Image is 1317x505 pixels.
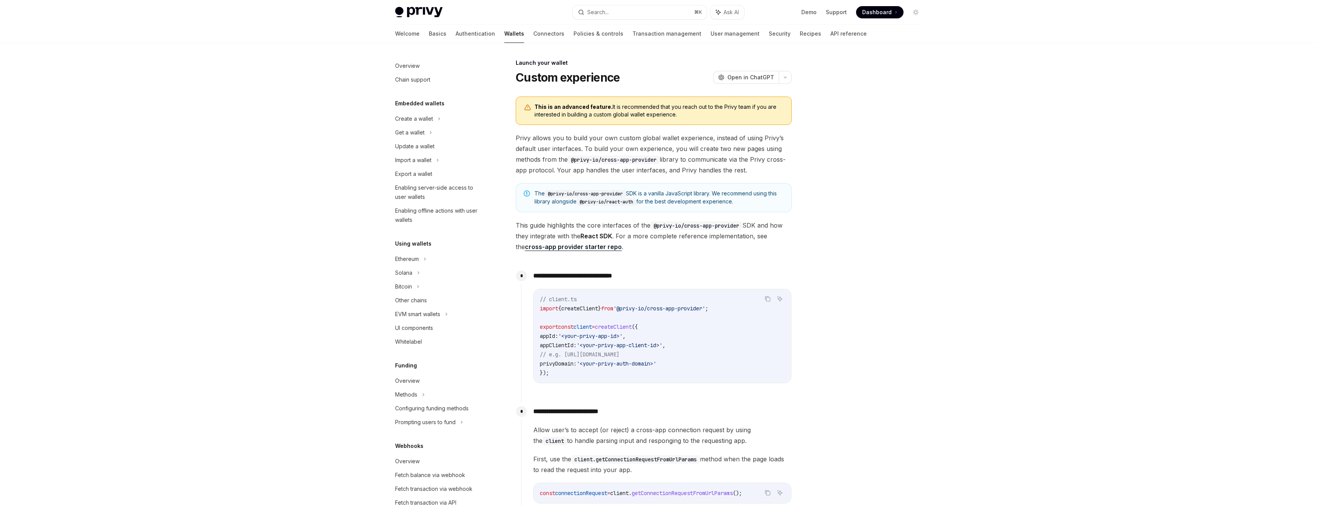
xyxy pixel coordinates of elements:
h5: Embedded wallets [395,99,444,108]
a: Other chains [389,293,487,307]
div: Enabling offline actions with user wallets [395,206,482,225]
a: Transaction management [632,25,701,43]
div: Prompting users to fund [395,418,456,427]
div: Fetch transaction via webhook [395,484,472,494]
a: cross-app provider starter repo [525,243,622,251]
a: Export a wallet [389,167,487,181]
span: const [558,323,574,330]
a: Welcome [395,25,420,43]
a: Demo [801,8,817,16]
button: Search...⌘K [573,5,707,19]
span: First, use the method when the page loads to read the request into your app. [533,454,791,475]
span: This guide highlights the core interfaces of the SDK and how they integrate with the . For a more... [516,220,792,252]
a: Basics [429,25,446,43]
div: Import a wallet [395,156,431,165]
div: Methods [395,390,417,399]
span: , [623,333,626,339]
svg: Note [524,190,530,197]
span: = [592,323,595,330]
div: Enabling server-side access to user wallets [395,183,482,202]
span: client [574,323,592,330]
b: This is an advanced feature. [534,103,613,110]
code: client.getConnectionRequestFromUrlParams [571,455,700,464]
span: // client.ts [540,296,577,303]
span: export [540,323,558,330]
div: Overview [395,457,420,466]
button: Toggle dark mode [910,6,922,18]
span: '<your-privy-app-client-id>' [577,342,662,349]
a: Policies & controls [574,25,623,43]
a: Support [826,8,847,16]
span: ({ [632,323,638,330]
span: Allow user’s to accept (or reject) a cross-app connection request by using the to handle parsing ... [533,425,791,446]
a: API reference [830,25,867,43]
span: client [610,490,629,497]
span: Ask AI [724,8,739,16]
button: Copy the contents from the code block [763,294,773,304]
div: Solana [395,268,412,277]
a: Connectors [533,25,564,43]
span: getConnectionRequestFromUrlParams [632,490,733,497]
span: '<your-privy-app-id>' [558,333,623,339]
span: '<your-privy-auth-domain>' [577,360,656,367]
div: UI components [395,323,433,333]
span: , [662,342,665,349]
h5: Using wallets [395,239,431,248]
a: Dashboard [856,6,904,18]
a: UI components [389,321,487,335]
div: Export a wallet [395,169,432,179]
code: @privy-io/cross-app-provider [545,190,626,198]
span: (); [733,490,742,497]
button: Open in ChatGPT [713,71,779,84]
div: Overview [395,61,420,71]
div: Configuring funding methods [395,404,469,413]
strong: React SDK [580,232,612,240]
span: appId: [540,333,558,339]
a: Overview [389,374,487,388]
code: @privy-io/react-auth [577,198,636,206]
div: EVM smart wallets [395,310,440,319]
span: } [598,305,601,312]
span: createClient [595,323,632,330]
span: = [607,490,610,497]
button: Ask AI [775,488,785,498]
span: const [540,490,555,497]
button: Ask AI [711,5,744,19]
div: Bitcoin [395,282,412,291]
code: client [542,437,567,445]
span: from [601,305,613,312]
span: '@privy-io/cross-app-provider' [613,305,705,312]
div: Fetch balance via webhook [395,471,465,480]
span: ; [705,305,708,312]
div: Whitelabel [395,337,422,346]
span: Privy allows you to build your own custom global wallet experience, instead of using Privy’s defa... [516,133,792,175]
a: Security [769,25,791,43]
code: @privy-io/cross-app-provider [650,221,742,230]
a: Configuring funding methods [389,402,487,415]
a: Fetch balance via webhook [389,468,487,482]
div: Update a wallet [395,142,435,151]
div: Ethereum [395,254,419,264]
a: Overview [389,454,487,468]
span: appClientId: [540,342,577,349]
span: import [540,305,558,312]
a: Authentication [456,25,495,43]
a: Enabling server-side access to user wallets [389,181,487,204]
a: Whitelabel [389,335,487,349]
a: Update a wallet [389,139,487,153]
div: Create a wallet [395,114,433,123]
div: Get a wallet [395,128,425,137]
h1: Custom experience [516,71,620,84]
a: Overview [389,59,487,73]
h5: Funding [395,361,417,370]
button: Ask AI [775,294,785,304]
span: . [629,490,632,497]
a: Fetch transaction via webhook [389,482,487,496]
div: Search... [587,8,609,17]
span: { [558,305,561,312]
span: ⌘ K [694,9,702,15]
h5: Webhooks [395,441,423,451]
button: Copy the contents from the code block [763,488,773,498]
span: // e.g. [URL][DOMAIN_NAME] [540,351,619,358]
a: Chain support [389,73,487,87]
